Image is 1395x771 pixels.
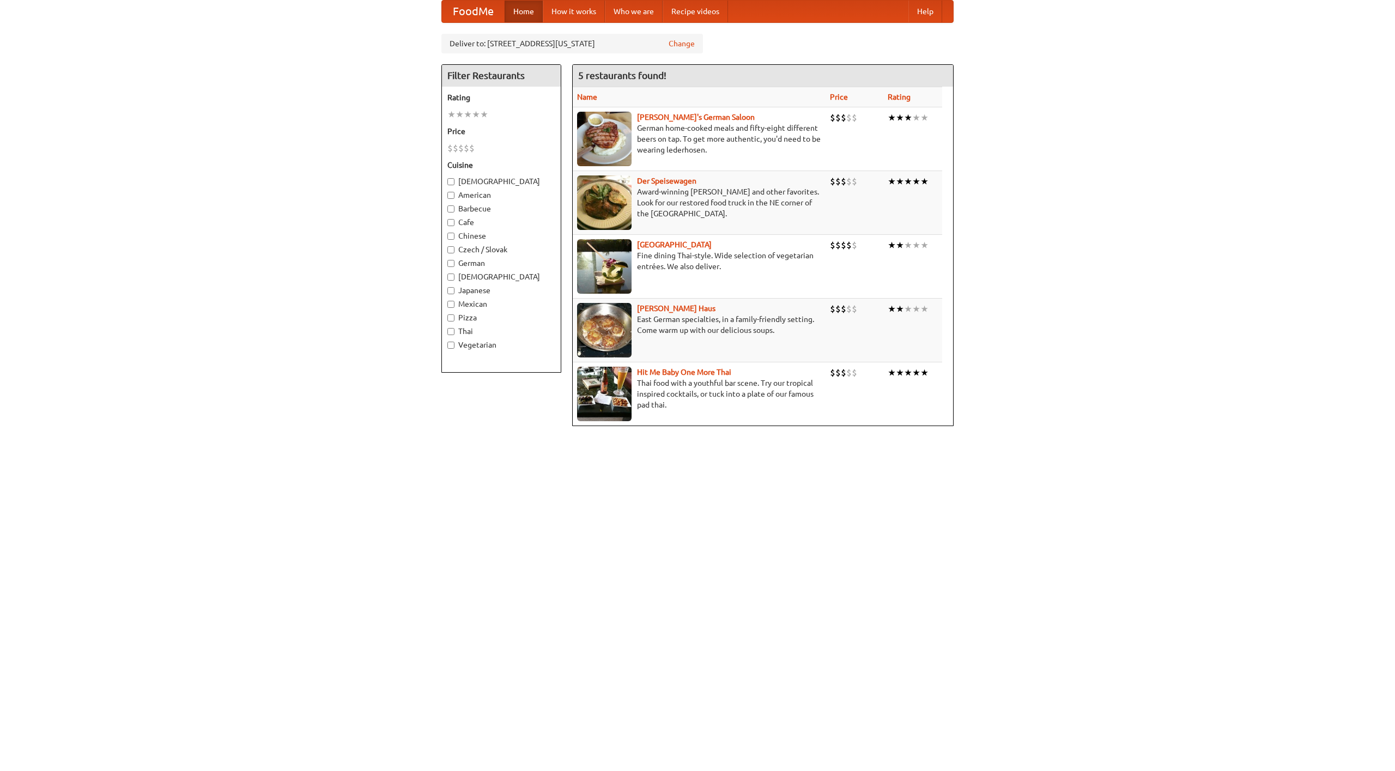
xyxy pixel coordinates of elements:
img: kohlhaus.jpg [577,303,632,357]
li: ★ [888,239,896,251]
li: $ [835,367,841,379]
li: $ [835,175,841,187]
p: Fine dining Thai-style. Wide selection of vegetarian entrées. We also deliver. [577,250,821,272]
input: German [447,260,454,267]
input: American [447,192,454,199]
a: How it works [543,1,605,22]
img: babythai.jpg [577,367,632,421]
li: ★ [896,175,904,187]
input: Vegetarian [447,342,454,349]
li: ★ [472,108,480,120]
ng-pluralize: 5 restaurants found! [578,70,666,81]
li: ★ [920,175,929,187]
input: [DEMOGRAPHIC_DATA] [447,178,454,185]
div: Deliver to: [STREET_ADDRESS][US_STATE] [441,34,703,53]
li: ★ [896,367,904,379]
label: Pizza [447,312,555,323]
li: ★ [920,239,929,251]
label: Thai [447,326,555,337]
li: ★ [896,239,904,251]
li: ★ [888,303,896,315]
li: $ [830,112,835,124]
a: Hit Me Baby One More Thai [637,368,731,377]
input: [DEMOGRAPHIC_DATA] [447,274,454,281]
li: ★ [912,175,920,187]
li: ★ [896,112,904,124]
label: [DEMOGRAPHIC_DATA] [447,271,555,282]
li: ★ [904,112,912,124]
li: $ [846,367,852,379]
li: $ [852,239,857,251]
input: Japanese [447,287,454,294]
li: ★ [888,175,896,187]
label: Chinese [447,230,555,241]
label: Barbecue [447,203,555,214]
li: ★ [456,108,464,120]
li: $ [458,142,464,154]
li: $ [835,239,841,251]
li: $ [841,175,846,187]
li: $ [830,175,835,187]
a: FoodMe [442,1,505,22]
li: $ [852,112,857,124]
li: $ [830,303,835,315]
li: ★ [904,367,912,379]
li: ★ [464,108,472,120]
a: [PERSON_NAME] Haus [637,304,715,313]
h5: Price [447,126,555,137]
p: Thai food with a youthful bar scene. Try our tropical inspired cocktails, or tuck into a plate of... [577,378,821,410]
li: $ [846,239,852,251]
img: satay.jpg [577,239,632,294]
h5: Rating [447,92,555,103]
li: $ [464,142,469,154]
input: Thai [447,328,454,335]
li: ★ [912,239,920,251]
h4: Filter Restaurants [442,65,561,87]
li: $ [846,175,852,187]
p: German home-cooked meals and fifty-eight different beers on tap. To get more authentic, you'd nee... [577,123,821,155]
li: $ [846,303,852,315]
a: Who we are [605,1,663,22]
li: $ [852,367,857,379]
a: Recipe videos [663,1,728,22]
input: Mexican [447,301,454,308]
li: $ [852,175,857,187]
li: $ [846,112,852,124]
li: $ [447,142,453,154]
li: ★ [904,303,912,315]
li: ★ [888,112,896,124]
a: Help [908,1,942,22]
li: ★ [447,108,456,120]
label: Cafe [447,217,555,228]
li: $ [852,303,857,315]
label: Mexican [447,299,555,309]
label: American [447,190,555,201]
input: Pizza [447,314,454,321]
img: speisewagen.jpg [577,175,632,230]
label: Czech / Slovak [447,244,555,255]
li: $ [841,303,846,315]
a: Der Speisewagen [637,177,696,185]
p: East German specialties, in a family-friendly setting. Come warm up with our delicious soups. [577,314,821,336]
li: $ [841,239,846,251]
li: ★ [912,367,920,379]
li: $ [469,142,475,154]
input: Chinese [447,233,454,240]
li: ★ [904,239,912,251]
input: Cafe [447,219,454,226]
a: [GEOGRAPHIC_DATA] [637,240,712,249]
li: $ [835,112,841,124]
li: ★ [920,367,929,379]
img: esthers.jpg [577,112,632,166]
li: ★ [480,108,488,120]
li: ★ [920,112,929,124]
h5: Cuisine [447,160,555,171]
li: ★ [904,175,912,187]
a: Change [669,38,695,49]
a: [PERSON_NAME]'s German Saloon [637,113,755,122]
input: Czech / Slovak [447,246,454,253]
label: Japanese [447,285,555,296]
